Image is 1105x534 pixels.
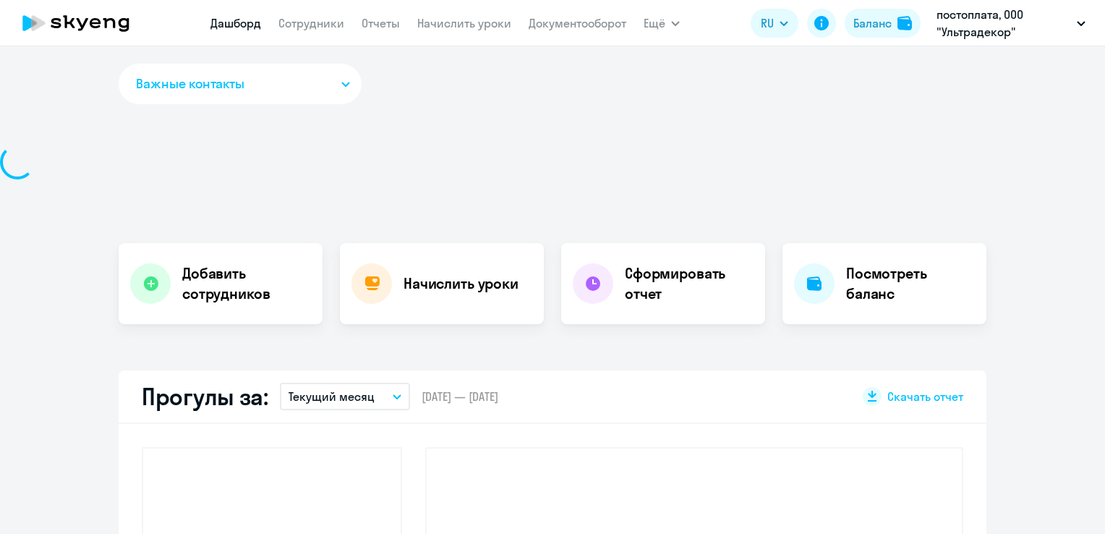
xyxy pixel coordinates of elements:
div: Баланс [853,14,892,32]
a: Сотрудники [278,16,344,30]
h4: Начислить уроки [404,274,519,294]
h4: Посмотреть баланс [846,263,975,304]
span: Важные контакты [136,75,244,93]
span: RU [761,14,774,32]
span: Ещё [644,14,665,32]
a: Дашборд [210,16,261,30]
button: Текущий месяц [280,383,410,410]
span: [DATE] — [DATE] [422,389,498,404]
p: постоплата, ООО "Ультрадекор" [937,6,1071,41]
h2: Прогулы за: [142,382,268,411]
img: balance [897,16,912,30]
a: Начислить уроки [417,16,511,30]
button: Ещё [644,9,680,38]
h4: Добавить сотрудников [182,263,311,304]
button: RU [751,9,798,38]
a: Отчеты [362,16,400,30]
a: Документооборот [529,16,626,30]
span: Скачать отчет [887,389,963,404]
button: постоплата, ООО "Ультрадекор" [929,6,1093,41]
h4: Сформировать отчет [625,263,754,304]
button: Важные контакты [119,64,362,104]
p: Текущий месяц [289,388,375,405]
button: Балансbalance [845,9,921,38]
